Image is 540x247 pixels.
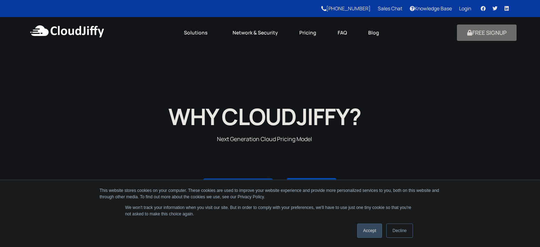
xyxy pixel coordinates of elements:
[457,25,517,41] button: FREE SIGNUP
[222,25,289,41] a: Network & Security
[457,29,517,37] a: FREE SIGNUP
[289,25,327,41] a: Pricing
[358,25,390,41] a: Blog
[410,5,452,12] a: Knowledge Base
[133,135,396,144] p: Next Generation Cloud Pricing Model
[100,187,441,200] div: This website stores cookies on your computer. These cookies are used to improve your website expe...
[357,224,382,238] a: Accept
[378,5,403,12] a: Sales Chat
[321,5,371,12] a: [PHONE_NUMBER]
[459,5,471,12] a: Login
[287,178,336,194] a: CALCULATE
[203,178,273,194] a: DETAILED PRICING
[133,102,396,131] h1: WHY CLOUDJIFFY?
[386,224,413,238] a: Decline
[125,204,415,217] p: We won't track your information when you visit our site. But in order to comply with your prefere...
[173,25,222,41] a: Solutions
[327,25,358,41] a: FAQ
